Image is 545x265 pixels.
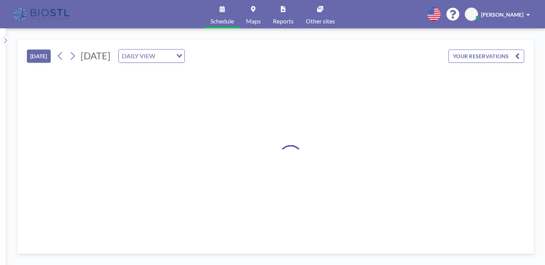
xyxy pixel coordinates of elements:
[448,50,524,63] button: YOUR RESERVATIONS
[246,18,261,24] span: Maps
[119,50,184,62] div: Search for option
[27,50,51,63] button: [DATE]
[273,18,294,24] span: Reports
[120,51,157,61] span: DAILY VIEW
[81,50,111,61] span: [DATE]
[157,51,172,61] input: Search for option
[481,11,523,18] span: [PERSON_NAME]
[306,18,335,24] span: Other sites
[12,7,72,22] img: organization-logo
[468,11,475,18] span: EG
[210,18,234,24] span: Schedule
